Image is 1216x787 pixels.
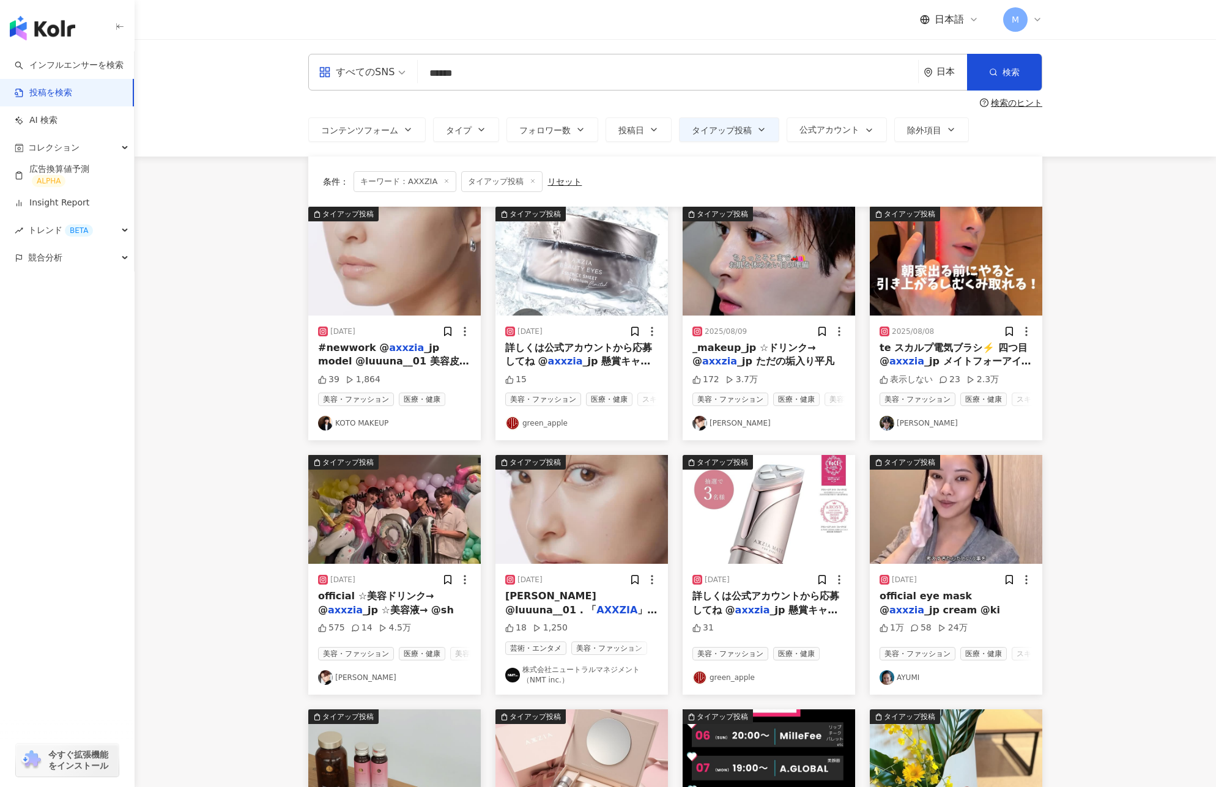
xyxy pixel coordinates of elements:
mark: AXXZIA [596,604,637,616]
img: post-image [683,455,855,564]
span: 美容・ファッション [571,641,647,655]
img: KOL Avatar [505,668,520,682]
span: 美容医療 [825,393,864,406]
div: [DATE] [517,575,543,585]
a: 広告換算値予測ALPHA [15,163,124,188]
img: KOL Avatar [505,416,520,430]
img: post-image [870,207,1042,316]
div: タイアップ投稿 [322,208,374,220]
a: Insight Report [15,197,89,209]
img: post-image [495,207,668,316]
span: 今すぐ拡張機能をインストール [48,749,115,771]
div: 575 [318,622,345,634]
span: _makeup_jp ☆ドリンク→ @ [692,342,816,367]
div: タイアップ投稿 [322,456,374,468]
div: 1,250 [533,622,568,634]
img: KOL Avatar [880,670,894,685]
div: BETA [65,224,93,237]
button: タイプ [433,117,499,142]
span: #newwork @ [318,342,389,353]
span: スキンケア [1012,647,1058,660]
div: リセット [547,177,582,187]
img: KOL Avatar [692,670,707,685]
div: 14 [351,622,373,634]
span: 美容・ファッション [880,393,955,406]
a: AI 検索 [15,114,57,127]
button: タイアップ投稿 [308,455,481,564]
span: appstore [319,66,331,78]
a: KOL Avatar株式会社ニュートラルマネジメント（NMT inc.） [505,665,658,685]
img: KOL Avatar [692,416,707,430]
span: 医療・健康 [399,393,445,406]
span: 美容・ファッション [880,647,955,660]
span: 美容・ファッション [318,393,394,406]
span: 美容・ファッション [318,647,394,660]
img: post-image [308,455,481,564]
button: フォロワー数 [506,117,598,142]
span: トレンド [28,216,93,244]
span: 日本語 [935,13,964,26]
div: 18 [505,622,527,634]
span: キーワード：AXXZIA [354,171,456,192]
a: KOL Avatar[PERSON_NAME] [318,670,471,685]
div: タイアップ投稿 [510,456,561,468]
span: _jp メイトフォーアイズ� [880,355,1031,380]
button: タイアップ投稿 [683,455,855,564]
span: 医療・健康 [960,393,1007,406]
span: environment [924,68,933,77]
div: [DATE] [330,575,355,585]
span: タイアップ投稿 [692,125,752,135]
span: 公式アカウント [799,125,859,135]
div: 24万 [938,622,968,634]
div: 15 [505,374,527,386]
mark: axxzia [702,355,737,367]
div: [DATE] [892,575,917,585]
span: 検索 [1003,67,1020,77]
span: _jp ただの垢入り平凡 [737,355,834,367]
div: タイアップ投稿 [884,208,935,220]
img: KOL Avatar [318,416,333,430]
span: _jp cream @ki [924,604,1000,616]
img: post-image [683,207,855,316]
div: 3.7万 [725,374,758,386]
div: 日本 [936,67,967,77]
span: 医療・健康 [586,393,632,406]
span: question-circle [980,98,988,107]
mark: axxzia [548,355,583,367]
span: コレクション [28,134,80,161]
span: タイプ [446,125,472,135]
button: タイアップ投稿 [495,455,668,564]
img: chrome extension [20,750,43,770]
span: 美容・ファッション [505,393,581,406]
span: rise [15,226,23,235]
div: 検索のヒント [991,98,1042,108]
span: 美容医療 [450,647,489,660]
span: コンテンツフォーム [321,125,398,135]
span: フォロワー数 [519,125,571,135]
div: 58 [910,622,932,634]
div: 39 [318,374,339,386]
div: 4.5万 [379,622,411,634]
button: タイアップ投稿 [870,455,1042,564]
span: 条件 ： [323,177,349,187]
span: 美容・ファッション [692,393,768,406]
button: タイアップ投稿 [308,207,481,316]
button: タイアップ投稿 [679,117,779,142]
span: 除外項目 [907,125,941,135]
span: 医療・健康 [773,647,820,660]
div: [DATE] [517,327,543,337]
span: スキンケア [1012,393,1058,406]
span: _jp ☆美容液→ @sh [363,604,454,616]
button: コンテンツフォーム [308,117,426,142]
div: 172 [692,374,719,386]
span: 医療・健康 [960,647,1007,660]
img: post-image [495,455,668,564]
mark: axxzia [735,604,770,616]
button: タイアップ投稿 [495,207,668,316]
span: 医療・健康 [399,647,445,660]
div: タイアップ投稿 [510,711,561,723]
span: 詳しくは公式アカウントから応募してね @ [505,342,652,367]
img: KOL Avatar [318,670,333,685]
a: KOL AvatarKOTO MAKEUP [318,416,471,430]
mark: axxzia [389,342,424,353]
